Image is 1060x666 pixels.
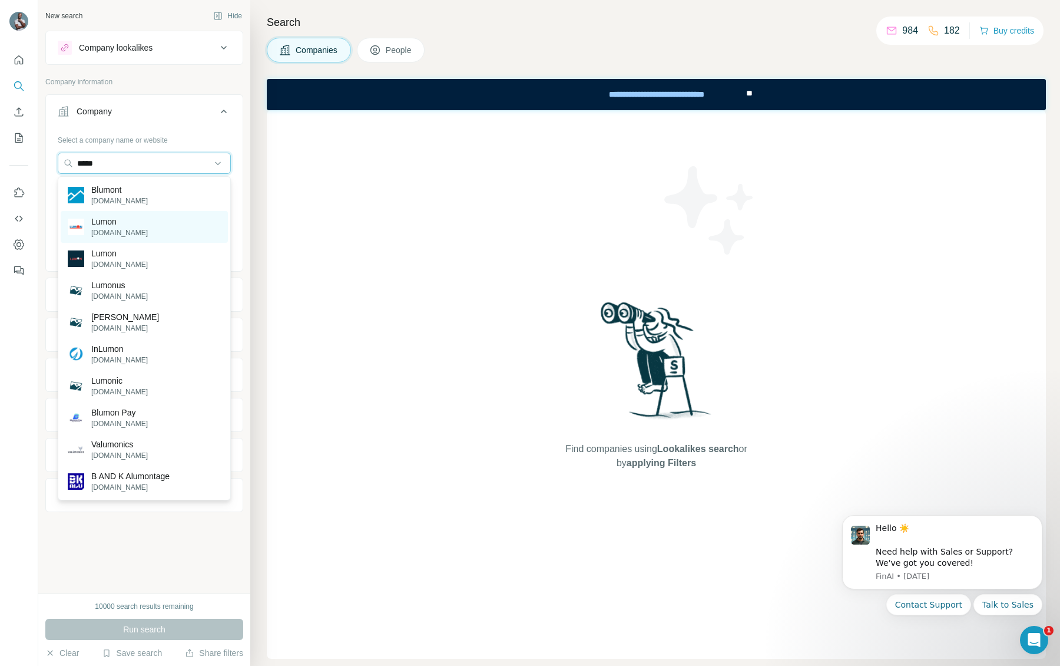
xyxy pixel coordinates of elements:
[77,105,112,117] div: Company
[68,282,84,299] img: Lumonus
[68,473,84,490] img: B AND K Alumontage
[68,250,84,267] img: Lumon
[9,101,28,123] button: Enrich CSV
[9,234,28,255] button: Dashboard
[9,260,28,281] button: Feedback
[46,401,243,429] button: Employees (size)
[68,378,84,394] img: Lumonic
[79,42,153,54] div: Company lookalikes
[68,314,84,331] img: Blumont Annuity
[386,44,413,56] span: People
[58,130,231,146] div: Select a company name or website
[46,34,243,62] button: Company lookalikes
[1020,626,1048,654] iframe: Intercom live chat
[91,259,148,270] p: [DOMAIN_NAME]
[91,450,148,461] p: [DOMAIN_NAME]
[45,11,82,21] div: New search
[9,208,28,229] button: Use Surfe API
[595,299,718,430] img: Surfe Illustration - Woman searching with binoculars
[657,157,763,263] img: Surfe Illustration - Stars
[902,24,918,38] p: 984
[91,323,159,334] p: [DOMAIN_NAME]
[91,438,148,450] p: Valumonics
[657,444,739,454] span: Lookalikes search
[46,441,243,469] button: Technologies
[46,481,243,509] button: Keywords
[9,182,28,203] button: Use Surfe on LinkedIn
[1044,626,1054,635] span: 1
[91,291,148,302] p: [DOMAIN_NAME]
[91,482,170,493] p: [DOMAIN_NAME]
[91,184,148,196] p: Blumont
[91,279,148,291] p: Lumonus
[562,442,750,470] span: Find companies using or by
[46,97,243,130] button: Company
[296,44,339,56] span: Companies
[91,355,148,365] p: [DOMAIN_NAME]
[9,75,28,97] button: Search
[91,248,148,259] p: Lumon
[185,647,243,659] button: Share filters
[91,407,148,418] p: Blumon Pay
[824,500,1060,660] iframe: Intercom notifications message
[91,470,170,482] p: B AND K Alumontage
[91,418,148,429] p: [DOMAIN_NAME]
[102,647,162,659] button: Save search
[46,281,243,309] button: Industry
[45,77,243,87] p: Company information
[91,343,148,355] p: InLumon
[68,410,84,426] img: Blumon Pay
[979,22,1034,39] button: Buy credits
[46,361,243,389] button: Annual revenue ($)
[68,346,84,362] img: InLumon
[91,228,148,238] p: [DOMAIN_NAME]
[45,647,79,659] button: Clear
[627,458,696,468] span: applying Filters
[68,219,84,235] img: Lumon
[91,387,148,397] p: [DOMAIN_NAME]
[91,311,159,323] p: [PERSON_NAME]
[46,321,243,349] button: HQ location
[68,187,84,203] img: Blumont
[267,79,1046,110] iframe: Banner
[91,216,148,228] p: Lumon
[9,50,28,71] button: Quick start
[267,14,1046,31] h4: Search
[205,7,250,25] button: Hide
[91,196,148,206] p: [DOMAIN_NAME]
[944,24,960,38] p: 182
[91,375,148,387] p: Lumonic
[9,127,28,149] button: My lists
[68,441,84,458] img: Valumonics
[95,601,193,612] div: 10000 search results remaining
[9,12,28,31] img: Avatar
